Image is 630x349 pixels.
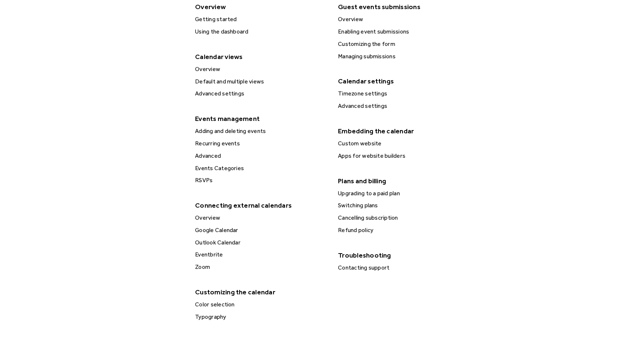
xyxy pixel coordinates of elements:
[192,89,329,98] a: Advanced settings
[193,15,329,24] div: Getting started
[193,139,329,148] div: Recurring events
[192,250,329,259] a: Eventbrite
[192,262,329,272] a: Zoom
[335,213,472,223] a: Cancelling subscription
[193,164,329,173] div: Events Categories
[336,52,472,61] div: Managing submissions
[335,89,472,98] a: Timezone settings
[336,263,472,272] div: Contacting support
[193,64,329,74] div: Overview
[193,213,329,223] div: Overview
[192,77,329,86] a: Default and multiple views
[335,151,472,161] a: Apps for website builders
[336,15,472,24] div: Overview
[193,176,329,185] div: RSVPs
[336,39,472,49] div: Customizing the form
[336,201,472,210] div: Switching plans
[193,226,329,235] div: Google Calendar
[192,64,329,74] a: Overview
[192,126,329,136] a: Adding and deleting events
[334,0,471,13] div: Guest events submissions
[335,101,472,111] a: Advanced settings
[336,27,472,36] div: Enabling event submissions
[192,139,329,148] a: Recurring events
[191,286,328,298] div: Customizing the calendar
[193,300,329,309] div: Color selection
[193,27,329,36] div: Using the dashboard
[191,199,328,212] div: Connecting external calendars
[334,125,471,137] div: Embedding the calendar
[191,112,328,125] div: Events management
[335,139,472,148] a: Custom website
[335,201,472,210] a: Switching plans
[193,126,329,136] div: Adding and deleting events
[335,39,472,49] a: Customizing the form
[336,189,472,198] div: Upgrading to a paid plan
[192,164,329,173] a: Events Categories
[193,250,329,259] div: Eventbrite
[336,89,472,98] div: Timezone settings
[192,151,329,161] a: Advanced
[192,312,329,322] a: Typography
[335,226,472,235] a: Refund policy
[335,52,472,61] a: Managing submissions
[336,139,472,148] div: Custom website
[192,15,329,24] a: Getting started
[193,89,329,98] div: Advanced settings
[335,189,472,198] a: Upgrading to a paid plan
[191,0,328,13] div: Overview
[192,27,329,36] a: Using the dashboard
[193,312,329,322] div: Typography
[191,50,328,63] div: Calendar views
[192,238,329,247] a: Outlook Calendar
[336,151,472,161] div: Apps for website builders
[335,15,472,24] a: Overview
[334,174,471,187] div: Plans and billing
[336,101,472,111] div: Advanced settings
[192,300,329,309] a: Color selection
[334,75,471,87] div: Calendar settings
[193,77,329,86] div: Default and multiple views
[335,27,472,36] a: Enabling event submissions
[192,176,329,185] a: RSVPs
[192,226,329,235] a: Google Calendar
[336,213,472,223] div: Cancelling subscription
[334,249,471,262] div: Troubleshooting
[192,213,329,223] a: Overview
[335,263,472,272] a: Contacting support
[193,151,329,161] div: Advanced
[193,262,329,272] div: Zoom
[336,226,472,235] div: Refund policy
[193,238,329,247] div: Outlook Calendar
